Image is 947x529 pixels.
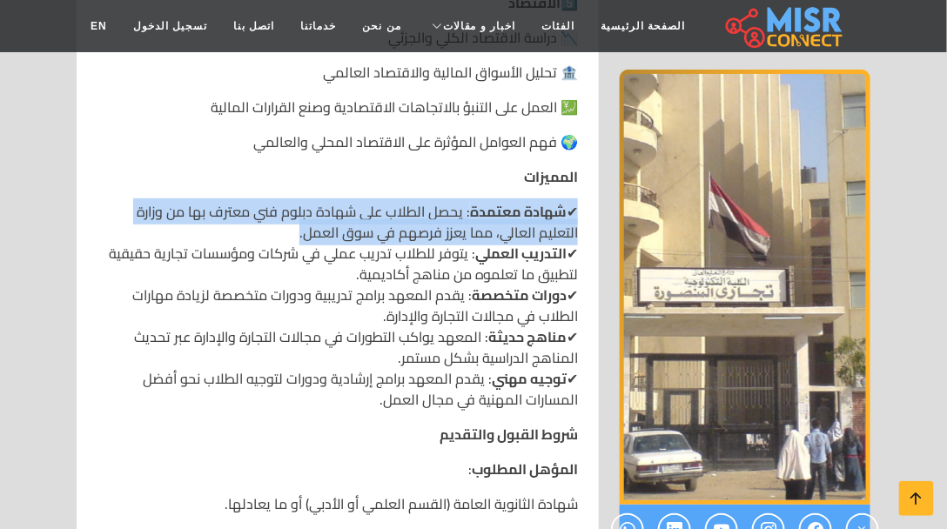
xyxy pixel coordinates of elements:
[120,10,220,43] a: تسجيل الدخول
[443,18,516,34] span: اخبار و مقالات
[726,4,843,48] img: main.misr_connect
[349,10,413,43] a: من نحن
[97,493,578,514] p: شهادة الثانوية العامة (القسم العلمي أو الأدبي) أو ما يعادلها.
[77,10,120,43] a: EN
[475,240,567,266] strong: التدريب العملي
[472,456,578,482] strong: المؤهل المطلوب
[470,198,567,224] strong: شهادة معتمدة
[528,10,588,43] a: الفئات
[414,10,529,43] a: اخبار و مقالات
[97,459,578,479] p: :
[588,10,698,43] a: الصفحة الرئيسية
[620,70,870,505] img: المعهد الفني التجاري بالمنصورة
[620,70,870,505] div: 1 / 1
[287,10,349,43] a: خدماتنا
[524,164,578,190] strong: المميزات
[97,201,578,410] p: ✔ : يحصل الطلاب على شهادة دبلوم فني معترف بها من وزارة التعليم العالي، مما يعزز فرصهم في سوق العم...
[97,97,578,117] p: 💹 العمل على التنبؤ بالاتجاهات الاقتصادية وصنع القرارات المالية
[488,324,567,350] strong: مناهج حديثة
[220,10,287,43] a: اتصل بنا
[97,62,578,83] p: 🏦 تحليل الأسواق المالية والاقتصاد العالمي
[472,282,567,308] strong: دورات متخصصة
[492,365,567,392] strong: توجيه مهني
[97,131,578,152] p: 🌍 فهم العوامل المؤثرة على الاقتصاد المحلي والعالمي
[440,421,578,447] strong: شروط القبول والتقديم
